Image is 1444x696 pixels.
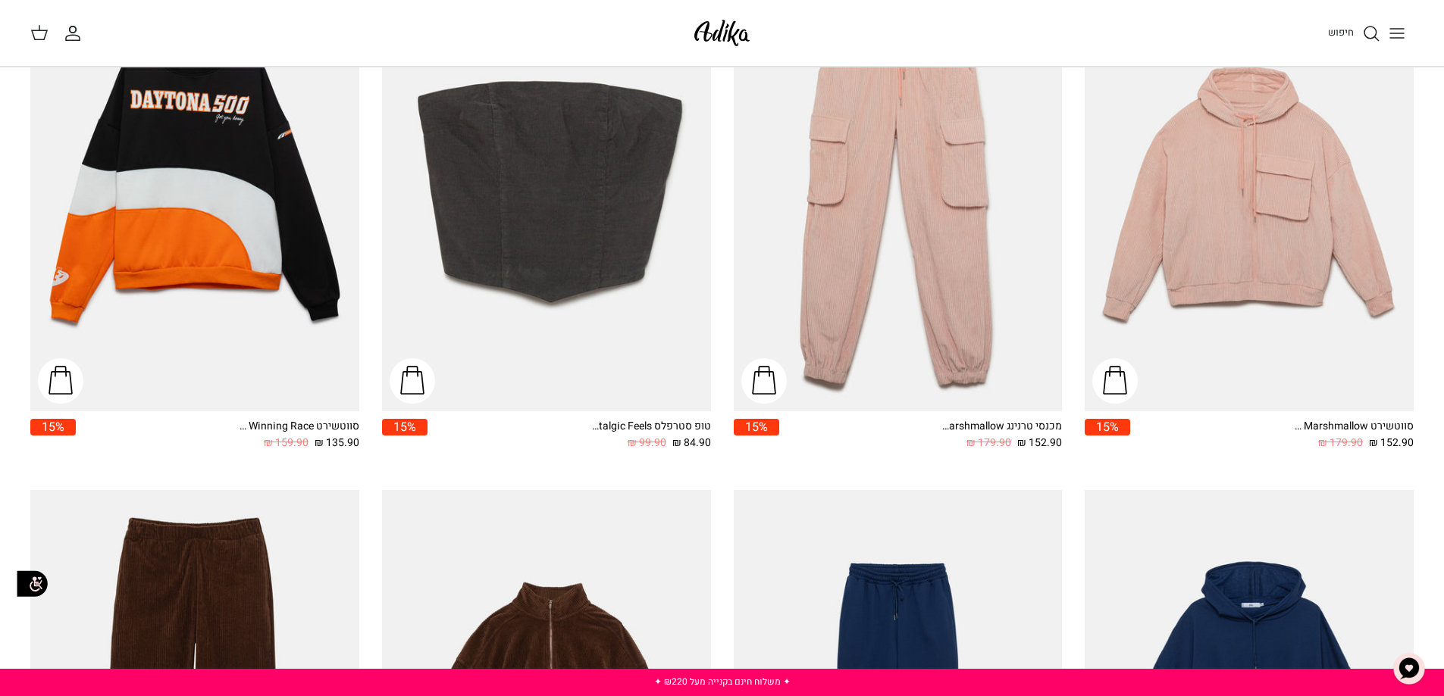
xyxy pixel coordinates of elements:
[1292,419,1414,435] div: סווטשירט Walking On Marshmallow
[382,419,428,451] a: 15%
[1380,17,1414,50] button: Toggle menu
[1328,25,1354,39] span: חיפוש
[590,419,711,435] div: טופ סטרפלס Nostalgic Feels קורדרוי
[315,435,359,451] span: 135.90 ₪
[1130,419,1414,451] a: סווטשירט Walking On Marshmallow 152.90 ₪ 179.90 ₪
[1085,419,1130,435] span: 15%
[941,419,1062,435] div: מכנסי טרנינג Walking On Marshmallow
[30,419,76,435] span: 15%
[1386,646,1432,691] button: צ'אט
[1328,24,1380,42] a: חיפוש
[1369,435,1414,451] span: 152.90 ₪
[1318,435,1363,451] span: 179.90 ₪
[734,419,779,451] a: 15%
[428,419,711,451] a: טופ סטרפלס Nostalgic Feels קורדרוי 84.90 ₪ 99.90 ₪
[1017,435,1062,451] span: 152.90 ₪
[966,435,1011,451] span: 179.90 ₪
[672,435,711,451] span: 84.90 ₪
[238,419,359,435] div: סווטשירט Winning Race אוברסייז
[64,24,88,42] a: החשבון שלי
[30,419,76,451] a: 15%
[690,15,754,51] img: Adika IL
[628,435,666,451] span: 99.90 ₪
[734,419,779,435] span: 15%
[11,563,53,604] img: accessibility_icon02.svg
[264,435,309,451] span: 159.90 ₪
[779,419,1063,451] a: מכנסי טרנינג Walking On Marshmallow 152.90 ₪ 179.90 ₪
[382,419,428,435] span: 15%
[76,419,359,451] a: סווטשירט Winning Race אוברסייז 135.90 ₪ 159.90 ₪
[1085,419,1130,451] a: 15%
[654,675,791,688] a: ✦ משלוח חינם בקנייה מעל ₪220 ✦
